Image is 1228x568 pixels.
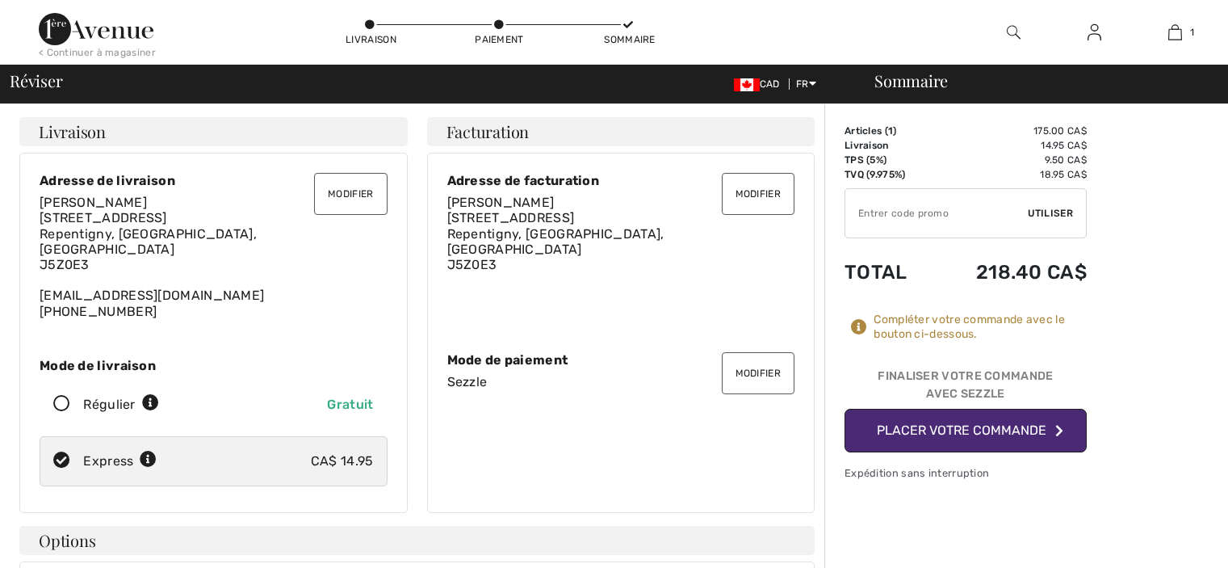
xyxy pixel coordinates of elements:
[845,153,932,167] td: TPS (5%)
[40,173,388,188] div: Adresse de livraison
[722,352,794,394] button: Modifier
[1088,23,1101,42] img: Mes infos
[1007,23,1021,42] img: recherche
[447,195,555,210] span: [PERSON_NAME]
[40,210,257,272] span: [STREET_ADDRESS] Repentigny, [GEOGRAPHIC_DATA], [GEOGRAPHIC_DATA] J5Z0E3
[1190,25,1194,40] span: 1
[1135,23,1214,42] a: 1
[734,78,786,90] span: CAD
[845,124,932,138] td: Articles ( )
[932,167,1087,182] td: 18.95 CA$
[1075,23,1114,43] a: Se connecter
[447,173,795,188] div: Adresse de facturation
[39,13,153,45] img: 1ère Avenue
[19,526,815,555] h4: Options
[734,78,760,91] img: Canadian Dollar
[314,173,387,215] button: Modifier
[845,368,1087,409] div: Finaliser votre commande avec Sezzle
[932,138,1087,153] td: 14.95 CA$
[39,124,106,140] span: Livraison
[845,189,1028,238] input: Code promo
[10,73,62,89] span: Réviser
[845,409,1087,452] button: Placer votre commande
[447,210,664,272] span: [STREET_ADDRESS] Repentigny, [GEOGRAPHIC_DATA], [GEOGRAPHIC_DATA] J5Z0E3
[604,32,652,47] div: Sommaire
[855,73,1218,89] div: Sommaire
[40,358,388,373] div: Mode de livraison
[447,352,795,368] div: Mode de paiement
[311,452,374,471] div: CA$ 14.95
[446,124,530,140] span: Facturation
[874,313,1087,342] div: Compléter votre commande avec le bouton ci-dessous.
[932,153,1087,167] td: 9.50 CA$
[327,397,373,412] span: Gratuit
[722,173,794,215] button: Modifier
[475,32,523,47] div: Paiement
[39,45,156,60] div: < Continuer à magasiner
[40,195,147,210] span: [PERSON_NAME]
[796,78,816,90] span: FR
[932,245,1087,300] td: 218.40 CA$
[447,374,795,389] div: Sezzle
[40,195,388,319] div: [EMAIL_ADDRESS][DOMAIN_NAME] [PHONE_NUMBER]
[83,452,157,471] div: Express
[932,124,1087,138] td: 175.00 CA$
[1028,206,1073,221] span: Utiliser
[346,32,394,47] div: Livraison
[845,465,1087,481] div: Expédition sans interruption
[888,125,893,137] span: 1
[845,245,932,300] td: Total
[845,167,932,182] td: TVQ (9.975%)
[1168,23,1182,42] img: Mon panier
[845,138,932,153] td: Livraison
[83,395,159,414] div: Régulier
